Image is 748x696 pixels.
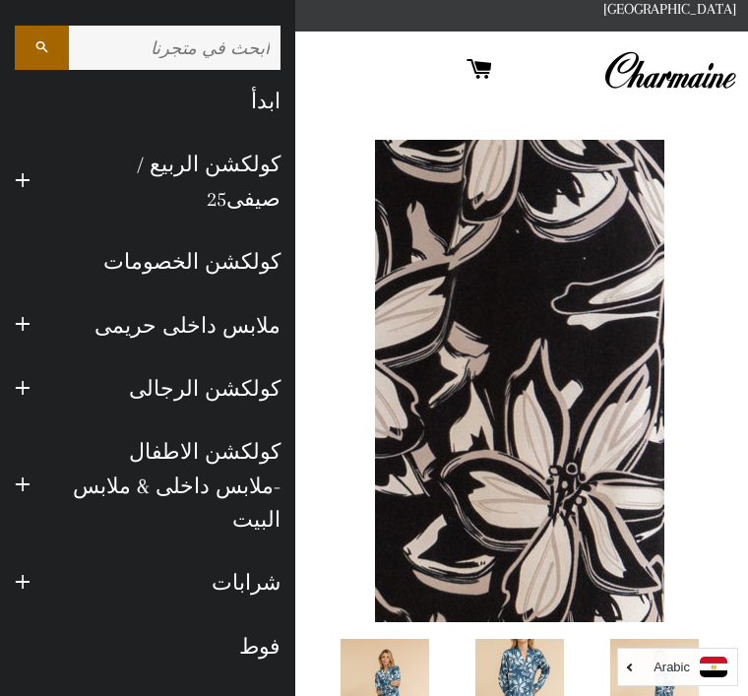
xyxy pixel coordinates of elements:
[375,140,664,622] img: قميص نوم حريمى مطبوع الورد
[45,551,295,614] a: شرابات
[654,661,690,673] i: Arabic
[45,133,295,230] a: كولكشن الربيع / صيفى25
[45,420,295,551] a: كولكشن الاطفال -ملابس داخلى & ملابس البيت
[45,294,295,357] a: ملابس داخلى حريمى
[603,49,736,93] img: Charmaine Egypt
[45,357,295,420] a: كولكشن الرجالى
[69,26,280,70] input: ابحث في متجرنا
[628,657,727,677] a: Arabic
